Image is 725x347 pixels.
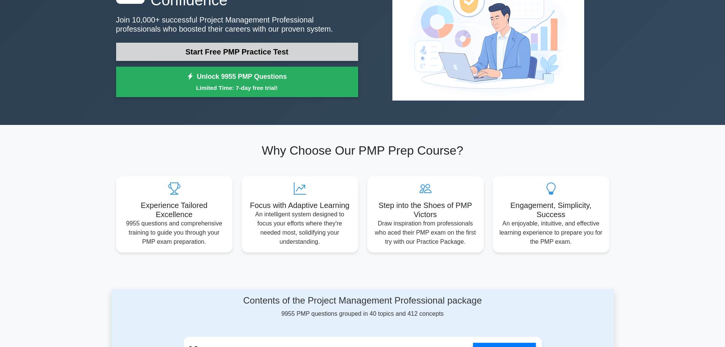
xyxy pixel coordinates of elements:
[122,219,226,246] p: 9955 questions and comprehensive training to guide you through your PMP exam preparation.
[116,67,358,97] a: Unlock 9955 PMP QuestionsLimited Time: 7-day free trial!
[126,83,349,92] small: Limited Time: 7-day free trial!
[248,201,352,210] h5: Focus with Adaptive Learning
[116,15,358,34] p: Join 10,000+ successful Project Management Professional professionals who boosted their careers w...
[248,210,352,246] p: An intelligent system designed to focus your efforts where they're needed most, solidifying your ...
[122,201,226,219] h5: Experience Tailored Excellence
[373,219,478,246] p: Draw inspiration from professionals who aced their PMP exam on the first try with our Practice Pa...
[499,219,603,246] p: An enjoyable, intuitive, and effective learning experience to prepare you for the PMP exam.
[183,295,542,318] div: 9955 PMP questions grouped in 40 topics and 412 concepts
[116,143,609,158] h2: Why Choose Our PMP Prep Course?
[373,201,478,219] h5: Step into the Shoes of PMP Victors
[499,201,603,219] h5: Engagement, Simplicity, Success
[116,43,358,61] a: Start Free PMP Practice Test
[183,295,542,306] h4: Contents of the Project Management Professional package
